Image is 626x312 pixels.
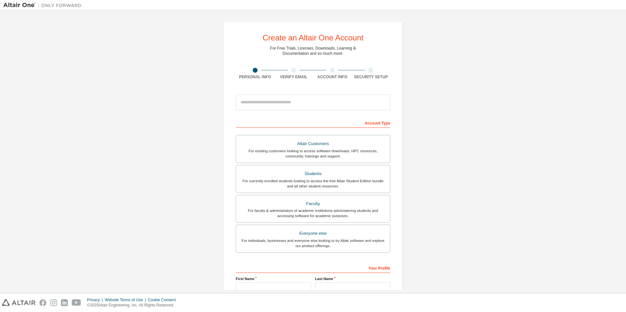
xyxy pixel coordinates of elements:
p: © 2025 Altair Engineering, Inc. All Rights Reserved. [87,303,180,308]
div: Altair Customers [240,139,386,148]
div: Account Type [236,117,390,128]
div: Your Profile [236,262,390,273]
div: Website Terms of Use [105,297,148,303]
div: Everyone else [240,229,386,238]
div: Security Setup [352,74,391,80]
img: instagram.svg [50,299,57,306]
label: First Name [236,276,311,281]
img: altair_logo.svg [2,299,36,306]
div: Cookie Consent [148,297,179,303]
div: Faculty [240,199,386,208]
div: Privacy [87,297,105,303]
img: linkedin.svg [61,299,68,306]
div: For Free Trials, Licenses, Downloads, Learning & Documentation and so much more. [270,46,356,56]
div: Create an Altair One Account [262,34,364,42]
div: For faculty & administrators of academic institutions administering students and accessing softwa... [240,208,386,218]
div: Verify Email [275,74,313,80]
label: Last Name [315,276,390,281]
img: youtube.svg [72,299,81,306]
div: For individuals, businesses and everyone else looking to try Altair software and explore our prod... [240,238,386,248]
img: facebook.svg [39,299,46,306]
div: Account Info [313,74,352,80]
img: Altair One [3,2,85,8]
div: Personal Info [236,74,275,80]
div: Students [240,169,386,178]
div: For existing customers looking to access software downloads, HPC resources, community, trainings ... [240,148,386,159]
div: For currently enrolled students looking to access the free Altair Student Edition bundle and all ... [240,178,386,189]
